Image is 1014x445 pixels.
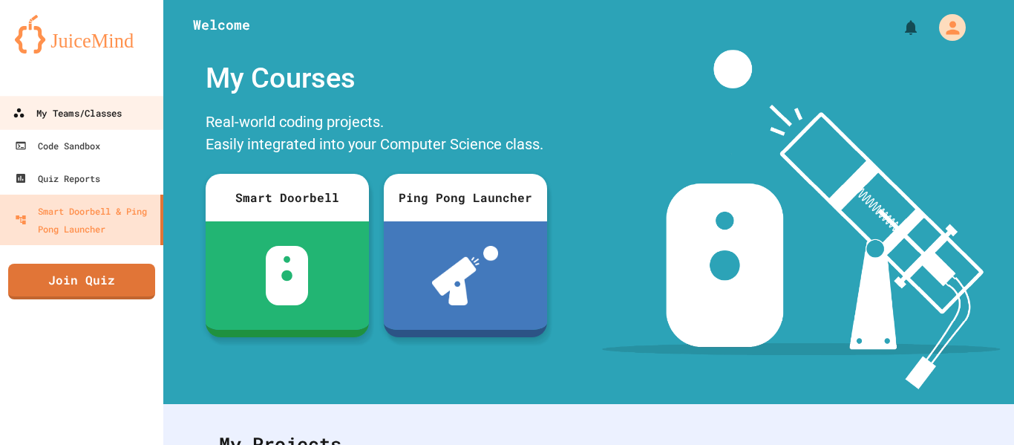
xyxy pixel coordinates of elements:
[15,202,154,238] div: Smart Doorbell & Ping Pong Launcher
[13,104,122,123] div: My Teams/Classes
[15,15,148,53] img: logo-orange.svg
[15,137,100,155] div: Code Sandbox
[602,50,1000,389] img: banner-image-my-projects.png
[384,174,547,221] div: Ping Pong Launcher
[198,50,555,107] div: My Courses
[874,15,923,40] div: My Notifications
[8,264,155,299] a: Join Quiz
[432,246,498,305] img: ppl-with-ball.png
[266,246,308,305] img: sdb-white.svg
[923,10,969,45] div: My Account
[198,107,555,163] div: Real-world coding projects. Easily integrated into your Computer Science class.
[206,174,369,221] div: Smart Doorbell
[15,169,100,187] div: Quiz Reports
